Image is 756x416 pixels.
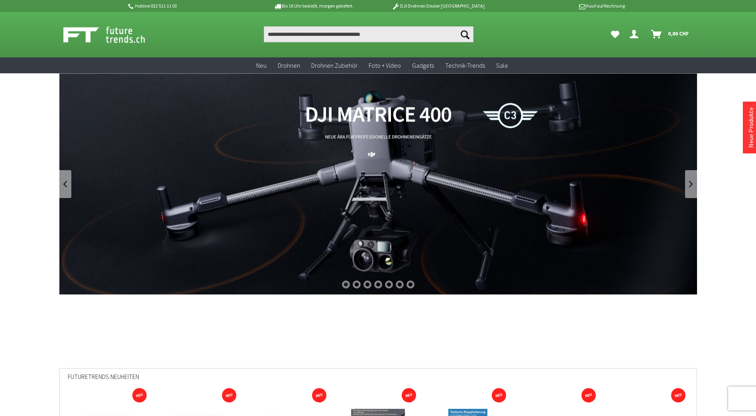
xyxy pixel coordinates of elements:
[626,26,645,42] a: Dein Konto
[396,281,404,288] div: 6
[412,61,434,69] span: Gadgets
[491,57,514,74] a: Sale
[747,107,755,148] a: Neue Produkte
[278,61,300,69] span: Drohnen
[251,1,376,11] p: Bis 16 Uhr bestellt, morgen geliefert.
[406,57,440,74] a: Gadgets
[363,57,406,74] a: Foto + Video
[369,61,401,69] span: Foto + Video
[607,26,623,42] a: Meine Favoriten
[127,1,251,11] p: Hotline 032 511 11 03
[251,57,272,74] a: Neu
[445,61,485,69] span: Technik-Trends
[374,281,382,288] div: 4
[353,281,361,288] div: 2
[406,281,414,288] div: 7
[457,26,473,42] button: Suchen
[385,281,393,288] div: 5
[501,1,625,11] p: Kauf auf Rechnung
[440,57,491,74] a: Technik-Trends
[363,281,371,288] div: 3
[311,61,357,69] span: Drohnen Zubehör
[264,26,473,42] input: Produkt, Marke, Kategorie, EAN, Artikelnummer…
[272,57,306,74] a: Drohnen
[496,61,508,69] span: Sale
[256,61,267,69] span: Neu
[376,1,500,11] p: DJI Drohnen Dealer [GEOGRAPHIC_DATA]
[59,73,697,294] a: DJI Matrice 400
[68,369,689,390] div: Futuretrends Neuheiten
[648,26,693,42] a: Warenkorb
[668,27,689,40] span: 0,00 CHF
[342,281,350,288] div: 1
[306,57,363,74] a: Drohnen Zubehör
[63,25,163,45] img: Shop Futuretrends - zur Startseite wechseln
